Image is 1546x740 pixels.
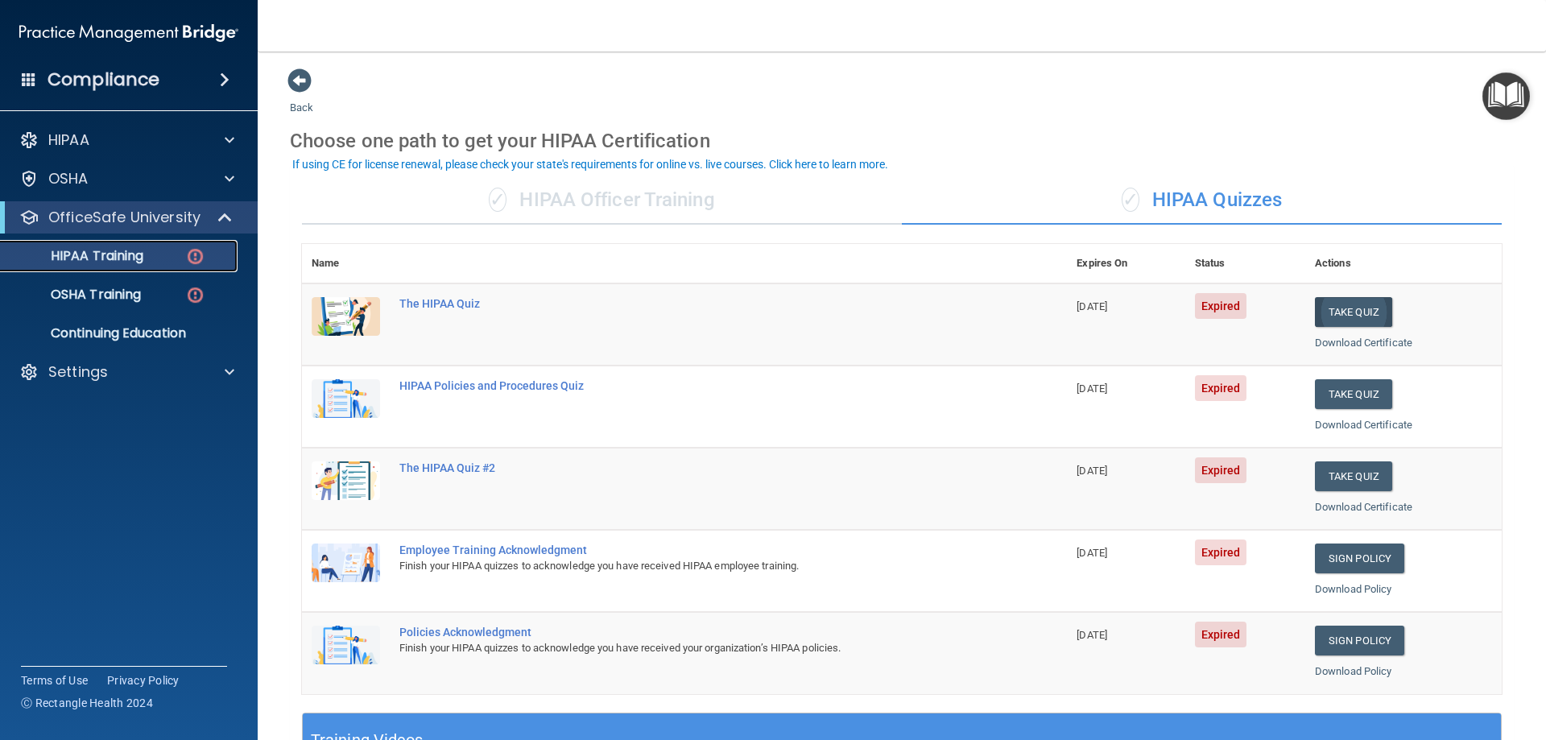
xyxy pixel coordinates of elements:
a: OfficeSafe University [19,208,234,227]
button: Open Resource Center [1482,72,1530,120]
th: Actions [1305,244,1502,283]
div: Choose one path to get your HIPAA Certification [290,118,1514,164]
p: OSHA [48,169,89,188]
h4: Compliance [48,68,159,91]
div: Finish your HIPAA quizzes to acknowledge you have received HIPAA employee training. [399,556,986,576]
div: Employee Training Acknowledgment [399,544,986,556]
a: Download Certificate [1315,337,1412,349]
a: Download Policy [1315,583,1392,595]
p: Settings [48,362,108,382]
th: Expires On [1067,244,1184,283]
button: Take Quiz [1315,379,1392,409]
p: OSHA Training [10,287,141,303]
div: The HIPAA Quiz [399,297,986,310]
button: If using CE for license renewal, please check your state's requirements for online vs. live cours... [290,156,891,172]
div: HIPAA Policies and Procedures Quiz [399,379,986,392]
a: Sign Policy [1315,544,1404,573]
div: HIPAA Quizzes [902,176,1502,225]
a: Download Certificate [1315,419,1412,431]
a: OSHA [19,169,234,188]
div: If using CE for license renewal, please check your state's requirements for online vs. live cours... [292,159,888,170]
span: Expired [1195,457,1247,483]
span: Expired [1195,293,1247,319]
img: danger-circle.6113f641.png [185,285,205,305]
a: HIPAA [19,130,234,150]
p: HIPAA [48,130,89,150]
button: Take Quiz [1315,297,1392,327]
button: Take Quiz [1315,461,1392,491]
a: Privacy Policy [107,672,180,688]
span: Expired [1195,622,1247,647]
span: [DATE] [1077,300,1107,312]
span: Expired [1195,539,1247,565]
img: PMB logo [19,17,238,49]
a: Settings [19,362,234,382]
span: ✓ [489,188,506,212]
th: Name [302,244,390,283]
p: OfficeSafe University [48,208,200,227]
div: Policies Acknowledgment [399,626,986,639]
th: Status [1185,244,1305,283]
a: Sign Policy [1315,626,1404,655]
a: Download Policy [1315,665,1392,677]
span: Expired [1195,375,1247,401]
p: HIPAA Training [10,248,143,264]
span: [DATE] [1077,465,1107,477]
a: Terms of Use [21,672,88,688]
span: [DATE] [1077,382,1107,395]
div: HIPAA Officer Training [302,176,902,225]
img: danger-circle.6113f641.png [185,246,205,267]
span: [DATE] [1077,629,1107,641]
a: Download Certificate [1315,501,1412,513]
div: The HIPAA Quiz #2 [399,461,986,474]
div: Finish your HIPAA quizzes to acknowledge you have received your organization’s HIPAA policies. [399,639,986,658]
p: Continuing Education [10,325,230,341]
span: ✓ [1122,188,1139,212]
span: [DATE] [1077,547,1107,559]
a: Back [290,82,313,114]
span: Ⓒ Rectangle Health 2024 [21,695,153,711]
